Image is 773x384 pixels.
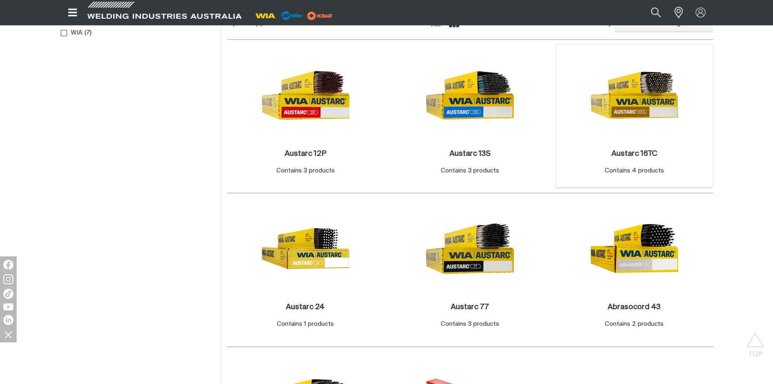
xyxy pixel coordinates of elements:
h2: Austarc 24 [286,303,325,311]
input: Product name or item number... [631,3,670,22]
div: Contains 3 products [441,166,499,176]
img: YouTube [3,303,13,310]
a: miller [305,12,335,19]
img: Austarc 24 [261,204,350,293]
a: WIA [61,27,83,39]
img: LinkedIn [3,315,13,325]
img: Austarc 77 [425,204,515,293]
span: ( 7 ) [85,28,92,38]
a: Abrasocord 43 [608,303,661,312]
h2: Austarc 13S [450,150,490,158]
span: WIA [71,28,82,38]
button: Scroll to top [746,332,765,351]
h2: Austarc 12P [285,150,326,158]
img: miller [305,10,335,22]
div: Contains 2 products [605,320,664,329]
img: Abrasocord 43 [590,204,679,293]
ul: Brand [61,27,213,39]
img: Austarc 13S [425,51,515,140]
img: Austarc 16TC [590,51,679,140]
div: Contains 1 products [277,320,334,329]
img: Facebook [3,260,13,270]
h2: Abrasocord 43 [608,303,661,311]
div: Contains 3 products [441,320,499,329]
aside: Filters [60,13,214,39]
h2: Austarc 77 [451,303,489,311]
a: Austarc 16TC [611,149,657,159]
a: Austarc 13S [450,149,490,159]
img: Austarc 12P [261,51,350,140]
h2: Austarc 16TC [611,150,657,158]
img: TikTok [3,289,13,299]
a: Austarc 77 [451,303,489,312]
img: hide socials [1,327,15,342]
a: Austarc 12P [285,149,326,159]
div: Contains 4 products [605,166,664,176]
button: Search products [642,3,670,22]
a: Austarc 24 [286,303,325,312]
img: Instagram [3,274,13,284]
div: Contains 3 products [276,166,335,176]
